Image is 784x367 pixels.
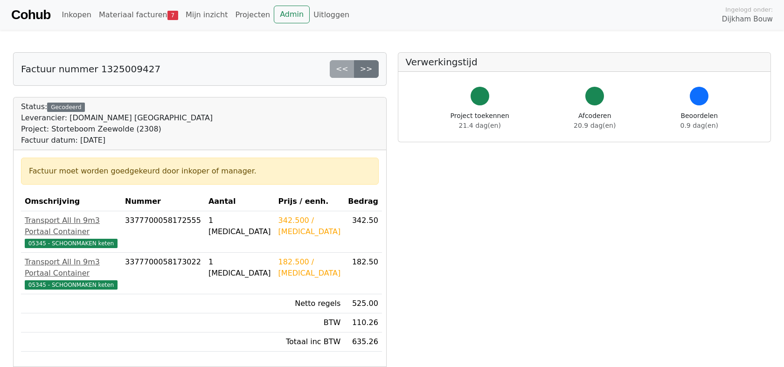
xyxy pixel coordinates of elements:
[275,313,345,332] td: BTW
[574,122,616,129] span: 20.9 dag(en)
[208,215,271,237] div: 1 [MEDICAL_DATA]
[406,56,763,68] h5: Verwerkingstijd
[11,4,50,26] a: Cohub
[25,215,118,249] a: Transport All In 9m3 Portaal Container05345 - SCHOONMAKEN keten
[451,111,509,131] div: Project toekennen
[25,280,118,290] span: 05345 - SCHOONMAKEN keten
[25,239,118,248] span: 05345 - SCHOONMAKEN keten
[21,63,160,75] h5: Factuur nummer 1325009427
[25,256,118,279] div: Transport All In 9m3 Portaal Container
[21,135,213,146] div: Factuur datum: [DATE]
[574,111,616,131] div: Afcoderen
[231,6,274,24] a: Projecten
[25,256,118,290] a: Transport All In 9m3 Portaal Container05345 - SCHOONMAKEN keten
[278,215,341,237] div: 342.500 / [MEDICAL_DATA]
[25,215,118,237] div: Transport All In 9m3 Portaal Container
[21,112,213,124] div: Leverancier: [DOMAIN_NAME] [GEOGRAPHIC_DATA]
[344,294,382,313] td: 525.00
[310,6,353,24] a: Uitloggen
[205,192,275,211] th: Aantal
[275,332,345,352] td: Totaal inc BTW
[121,192,205,211] th: Nummer
[274,6,310,23] a: Admin
[58,6,95,24] a: Inkopen
[21,124,213,135] div: Project: Storteboom Zeewolde (2308)
[344,211,382,253] td: 342.50
[121,253,205,294] td: 3377700058173022
[21,192,121,211] th: Omschrijving
[344,253,382,294] td: 182.50
[275,294,345,313] td: Netto regels
[167,11,178,20] span: 7
[275,192,345,211] th: Prijs / eenh.
[344,192,382,211] th: Bedrag
[680,122,718,129] span: 0.9 dag(en)
[29,166,371,177] div: Factuur moet worden goedgekeurd door inkoper of manager.
[121,211,205,253] td: 3377700058172555
[95,6,182,24] a: Materiaal facturen7
[722,14,773,25] span: Dijkham Bouw
[47,103,85,112] div: Gecodeerd
[725,5,773,14] span: Ingelogd onder:
[459,122,501,129] span: 21.4 dag(en)
[182,6,232,24] a: Mijn inzicht
[208,256,271,279] div: 1 [MEDICAL_DATA]
[278,256,341,279] div: 182.500 / [MEDICAL_DATA]
[344,313,382,332] td: 110.26
[680,111,718,131] div: Beoordelen
[354,60,379,78] a: >>
[344,332,382,352] td: 635.26
[21,101,213,146] div: Status:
